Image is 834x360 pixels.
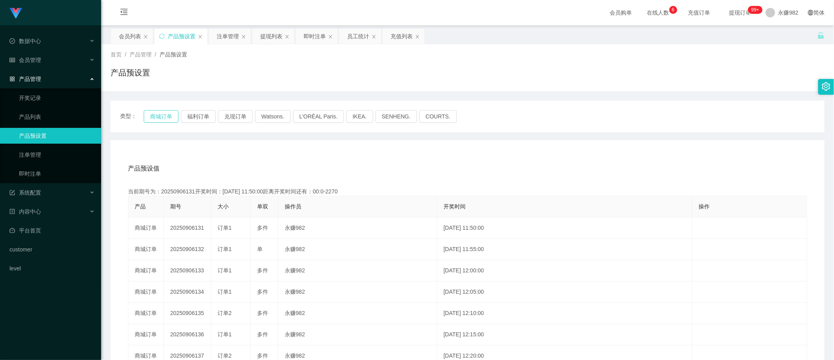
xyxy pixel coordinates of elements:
[125,51,126,58] span: /
[443,203,466,210] span: 开奖时间
[260,29,282,44] div: 提现列表
[346,110,373,123] button: IKEA.
[181,110,216,123] button: 福利订单
[725,10,755,15] span: 提现订单
[198,34,203,39] i: 图标: close
[278,281,437,303] td: 永赚982
[9,38,41,44] span: 数据中心
[120,110,144,123] span: 类型：
[19,128,95,144] a: 产品预设置
[128,324,164,345] td: 商城订单
[19,166,95,182] a: 即时注单
[241,34,246,39] i: 图标: close
[159,34,165,39] i: 图标: sync
[437,281,692,303] td: [DATE] 12:05:00
[257,225,268,231] span: 多件
[9,76,41,82] span: 产品管理
[128,187,807,196] div: 当前期号为：20250906131开奖时间：[DATE] 11:50:00距离开奖时间还有：00:0-2270
[155,51,156,58] span: /
[143,34,148,39] i: 图标: close
[437,217,692,239] td: [DATE] 11:50:00
[257,246,263,252] span: 单
[278,324,437,345] td: 永赚982
[257,267,268,274] span: 多件
[9,189,41,196] span: 系统配置
[164,239,211,260] td: 20250906132
[9,38,15,44] i: 图标: check-circle-o
[669,6,677,14] sup: 6
[822,82,830,91] i: 图标: setting
[255,110,291,123] button: Watsons.
[437,324,692,345] td: [DATE] 12:15:00
[304,29,326,44] div: 即时注单
[257,310,268,316] span: 多件
[9,57,15,63] i: 图标: table
[684,10,714,15] span: 充值订单
[111,0,137,26] i: 图标: menu-fold
[160,51,187,58] span: 产品预设置
[218,246,232,252] span: 订单1
[164,324,211,345] td: 20250906136
[128,281,164,303] td: 商城订单
[128,164,160,173] span: 产品预设值
[218,310,232,316] span: 订单2
[9,209,15,214] i: 图标: profile
[128,303,164,324] td: 商城订单
[9,261,95,276] a: level
[119,29,141,44] div: 会员列表
[218,110,253,123] button: 兑现订单
[9,8,22,19] img: logo.9652507e.png
[218,267,232,274] span: 订单1
[437,260,692,281] td: [DATE] 12:00:00
[285,34,289,39] i: 图标: close
[19,90,95,106] a: 开奖记录
[376,110,417,123] button: SENHENG.
[164,281,211,303] td: 20250906134
[9,223,95,238] a: 图标: dashboard平台首页
[217,29,239,44] div: 注单管理
[293,110,344,123] button: L'ORÉAL Paris.
[748,6,762,14] sup: 266
[347,29,369,44] div: 员工统计
[164,260,211,281] td: 20250906133
[672,6,674,14] p: 6
[168,29,195,44] div: 产品预设置
[419,110,457,123] button: COURTS.
[285,203,301,210] span: 操作员
[19,109,95,125] a: 产品列表
[257,203,268,210] span: 单双
[278,260,437,281] td: 永赚982
[278,217,437,239] td: 永赚982
[257,331,268,337] span: 多件
[9,76,15,82] i: 图标: appstore-o
[218,352,232,359] span: 订单2
[144,110,178,123] button: 商城订单
[808,10,813,15] i: 图标: global
[257,352,268,359] span: 多件
[218,225,232,231] span: 订单1
[699,203,710,210] span: 操作
[437,303,692,324] td: [DATE] 12:10:00
[164,303,211,324] td: 20250906135
[218,331,232,337] span: 订单1
[437,239,692,260] td: [DATE] 11:55:00
[111,67,150,79] h1: 产品预设置
[643,10,673,15] span: 在线人数
[128,260,164,281] td: 商城订单
[9,57,41,63] span: 会员管理
[328,34,333,39] i: 图标: close
[372,34,376,39] i: 图标: close
[128,239,164,260] td: 商城订单
[135,203,146,210] span: 产品
[817,32,825,39] i: 图标: unlock
[130,51,152,58] span: 产品管理
[19,147,95,163] a: 注单管理
[9,208,41,215] span: 内容中心
[415,34,420,39] i: 图标: close
[257,289,268,295] span: 多件
[218,289,232,295] span: 订单1
[9,242,95,257] a: customer
[391,29,413,44] div: 充值列表
[278,239,437,260] td: 永赚982
[111,51,122,58] span: 首页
